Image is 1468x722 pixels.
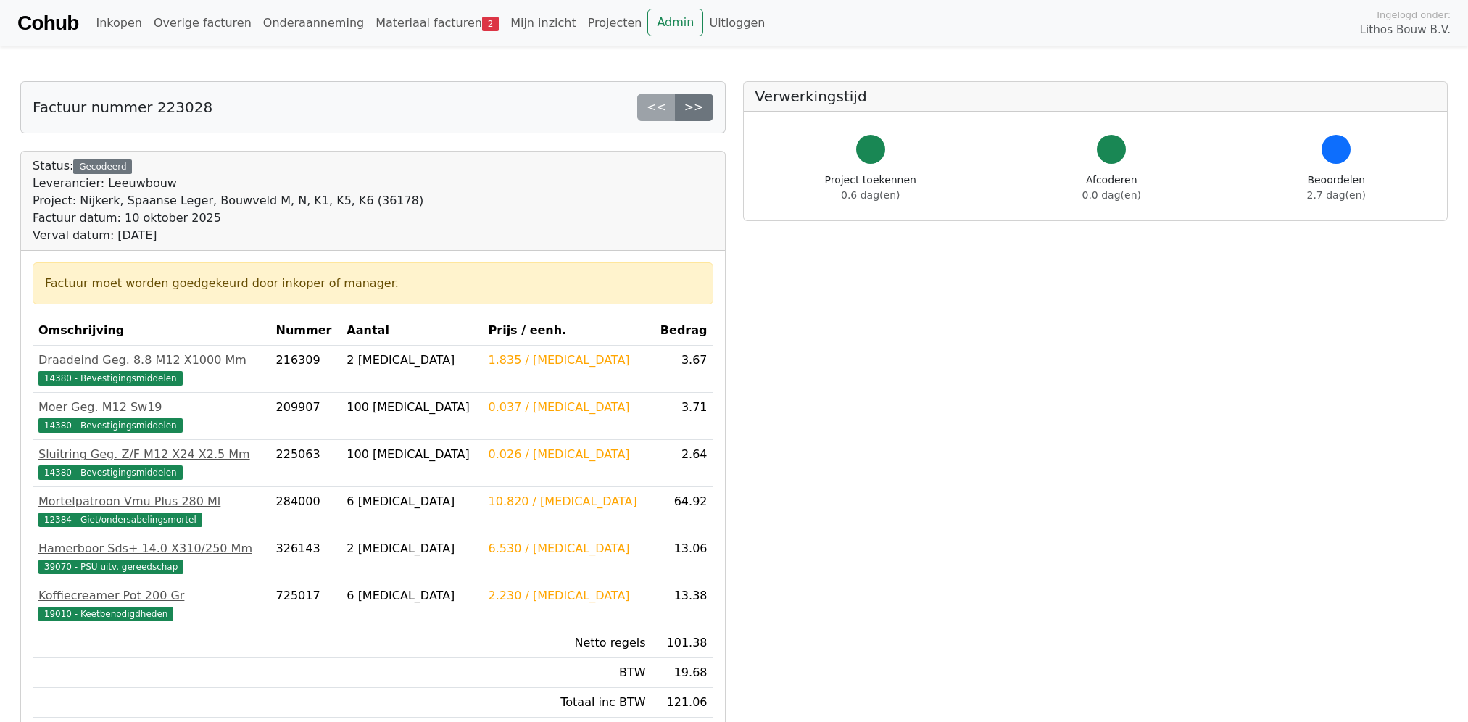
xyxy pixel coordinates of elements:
[652,628,713,658] td: 101.38
[38,352,265,386] a: Draadeind Geg. 8.8 M12 X1000 Mm14380 - Bevestigingsmiddelen
[1082,189,1141,201] span: 0.0 dag(en)
[489,352,646,369] div: 1.835 / [MEDICAL_DATA]
[1082,173,1141,203] div: Afcoderen
[341,316,482,346] th: Aantal
[38,399,265,416] div: Moer Geg. M12 Sw19
[270,393,341,440] td: 209907
[38,493,265,528] a: Mortelpatroon Vmu Plus 280 Ml12384 - Giet/ondersabelingsmortel
[703,9,771,38] a: Uitloggen
[347,493,476,510] div: 6 [MEDICAL_DATA]
[38,446,265,463] div: Sluitring Geg. Z/F M12 X24 X2.5 Mm
[347,587,476,605] div: 6 [MEDICAL_DATA]
[652,316,713,346] th: Bedrag
[347,446,476,463] div: 100 [MEDICAL_DATA]
[505,9,582,38] a: Mijn inzicht
[489,446,646,463] div: 0.026 / [MEDICAL_DATA]
[270,346,341,393] td: 216309
[675,94,713,121] a: >>
[652,346,713,393] td: 3.67
[270,487,341,534] td: 284000
[483,628,652,658] td: Netto regels
[45,275,701,292] div: Factuur moet worden goedgekeurd door inkoper of manager.
[38,587,265,605] div: Koffiecreamer Pot 200 Gr
[33,157,423,244] div: Status:
[38,607,173,621] span: 19010 - Keetbenodigdheden
[17,6,78,41] a: Cohub
[73,159,132,174] div: Gecodeerd
[347,540,476,557] div: 2 [MEDICAL_DATA]
[652,440,713,487] td: 2.64
[38,540,265,557] div: Hamerboor Sds+ 14.0 X310/250 Mm
[652,393,713,440] td: 3.71
[38,399,265,433] a: Moer Geg. M12 Sw1914380 - Bevestigingsmiddelen
[489,493,646,510] div: 10.820 / [MEDICAL_DATA]
[38,446,265,481] a: Sluitring Geg. Z/F M12 X24 X2.5 Mm14380 - Bevestigingsmiddelen
[33,99,212,116] h5: Factuur nummer 223028
[38,465,183,480] span: 14380 - Bevestigingsmiddelen
[38,560,183,574] span: 39070 - PSU uitv. gereedschap
[483,688,652,718] td: Totaal inc BTW
[270,440,341,487] td: 225063
[652,487,713,534] td: 64.92
[652,581,713,628] td: 13.38
[38,540,265,575] a: Hamerboor Sds+ 14.0 X310/250 Mm39070 - PSU uitv. gereedschap
[1307,173,1366,203] div: Beoordelen
[482,17,499,31] span: 2
[582,9,648,38] a: Projecten
[38,418,183,433] span: 14380 - Bevestigingsmiddelen
[38,587,265,622] a: Koffiecreamer Pot 200 Gr19010 - Keetbenodigdheden
[489,399,646,416] div: 0.037 / [MEDICAL_DATA]
[1360,22,1451,38] span: Lithos Bouw B.V.
[257,9,370,38] a: Onderaanneming
[652,658,713,688] td: 19.68
[483,658,652,688] td: BTW
[652,534,713,581] td: 13.06
[38,513,202,527] span: 12384 - Giet/ondersabelingsmortel
[33,192,423,209] div: Project: Nijkerk, Spaanse Leger, Bouwveld M, N, K1, K5, K6 (36178)
[1377,8,1451,22] span: Ingelogd onder:
[90,9,147,38] a: Inkopen
[38,352,265,369] div: Draadeind Geg. 8.8 M12 X1000 Mm
[270,316,341,346] th: Nummer
[33,316,270,346] th: Omschrijving
[347,352,476,369] div: 2 [MEDICAL_DATA]
[33,227,423,244] div: Verval datum: [DATE]
[489,540,646,557] div: 6.530 / [MEDICAL_DATA]
[347,399,476,416] div: 100 [MEDICAL_DATA]
[647,9,703,36] a: Admin
[1307,189,1366,201] span: 2.7 dag(en)
[652,688,713,718] td: 121.06
[270,534,341,581] td: 326143
[483,316,652,346] th: Prijs / eenh.
[38,371,183,386] span: 14380 - Bevestigingsmiddelen
[270,581,341,628] td: 725017
[370,9,505,38] a: Materiaal facturen2
[841,189,900,201] span: 0.6 dag(en)
[148,9,257,38] a: Overige facturen
[825,173,916,203] div: Project toekennen
[33,209,423,227] div: Factuur datum: 10 oktober 2025
[38,493,265,510] div: Mortelpatroon Vmu Plus 280 Ml
[755,88,1436,105] h5: Verwerkingstijd
[489,587,646,605] div: 2.230 / [MEDICAL_DATA]
[33,175,423,192] div: Leverancier: Leeuwbouw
